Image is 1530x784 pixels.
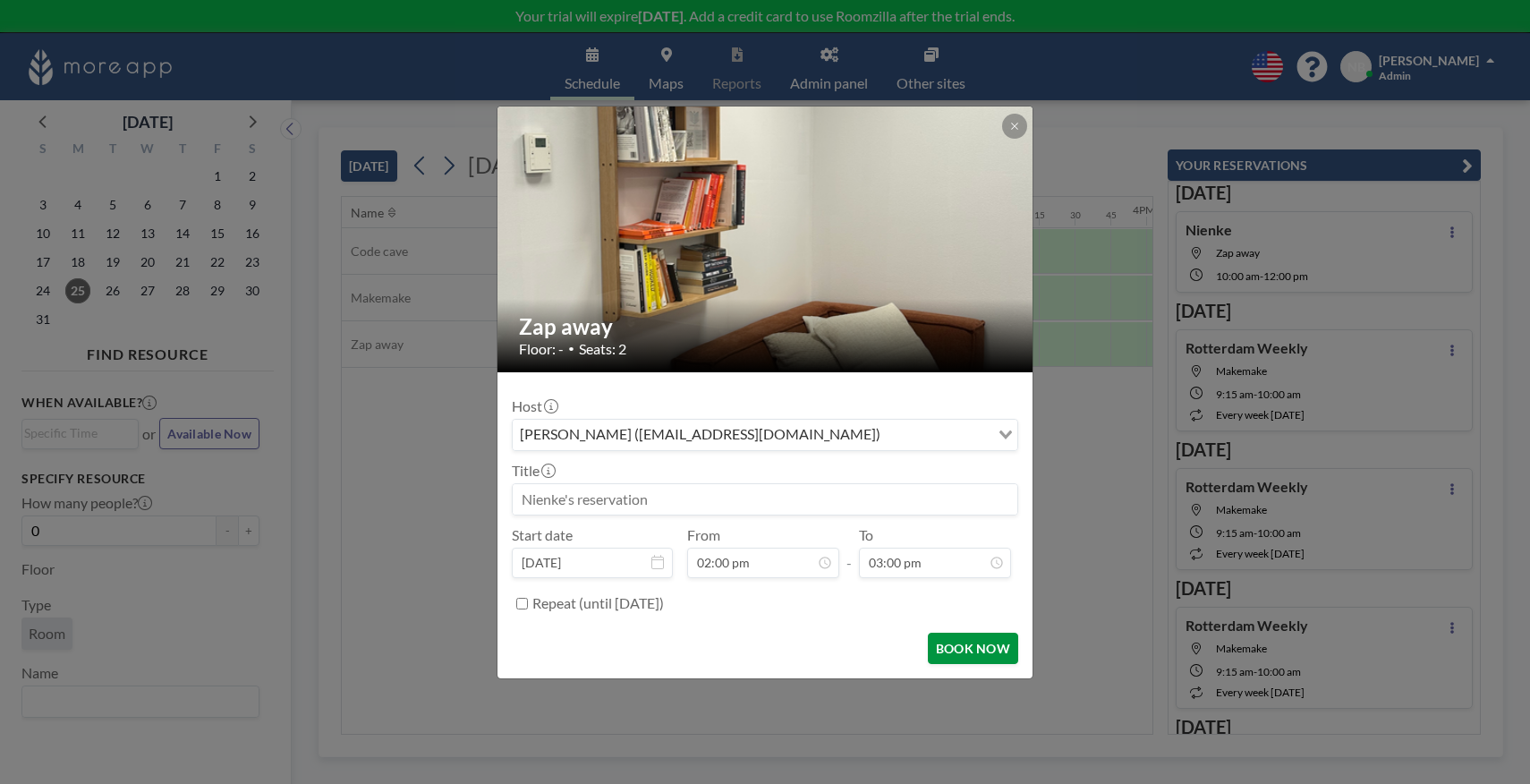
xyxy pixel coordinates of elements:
[513,420,1017,450] div: Search for option
[886,423,988,447] input: Search for option
[519,313,1013,340] h2: Zap away
[928,633,1018,664] button: BOOK NOW
[512,397,557,415] label: Host
[516,423,884,447] span: [PERSON_NAME] ([EMAIL_ADDRESS][DOMAIN_NAME])
[512,526,573,544] label: Start date
[512,462,554,480] label: Title
[579,340,626,358] span: Seats: 2
[846,533,852,572] span: -
[513,484,1017,515] input: Nienke's reservation
[568,342,574,355] span: •
[532,594,664,612] label: Repeat (until [DATE])
[687,526,720,544] label: From
[519,340,564,358] span: Floor: -
[859,526,873,544] label: To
